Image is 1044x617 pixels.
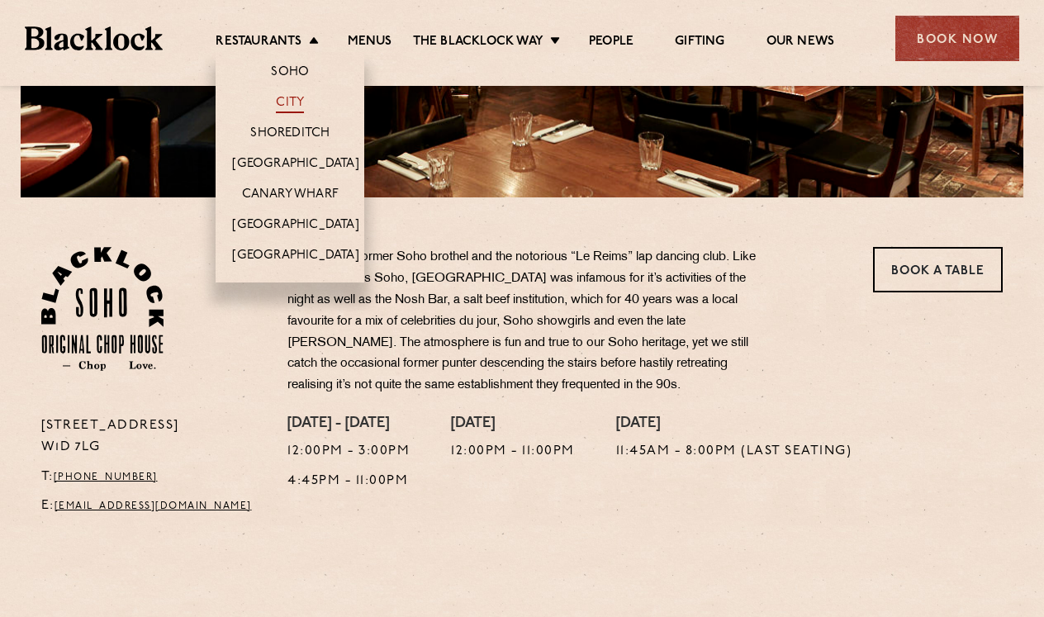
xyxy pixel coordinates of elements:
a: [GEOGRAPHIC_DATA] [232,248,358,266]
a: [GEOGRAPHIC_DATA] [232,156,358,174]
a: Restaurants [216,34,301,52]
a: Menus [348,34,392,52]
h4: [DATE] - [DATE] [287,415,410,434]
p: T: [41,467,263,488]
div: Book Now [895,16,1019,61]
a: The Blacklock Way [413,34,543,52]
a: City [276,95,304,113]
a: Book a Table [873,247,1003,292]
a: Soho [271,64,309,83]
a: [GEOGRAPHIC_DATA] [232,217,358,235]
a: [PHONE_NUMBER] [54,472,158,482]
a: People [589,34,634,52]
p: 12:00pm - 3:00pm [287,441,410,463]
img: BL_Textured_Logo-footer-cropped.svg [25,26,163,50]
h4: [DATE] [451,415,575,434]
p: E: [41,496,263,517]
p: Housed in a former Soho brothel and the notorious “Le Reims” lap dancing club. Like much of 1950s... [287,247,775,396]
a: Our News [766,34,835,52]
a: Gifting [675,34,724,52]
p: 4:45pm - 11:00pm [287,471,410,492]
p: [STREET_ADDRESS] W1D 7LG [41,415,263,458]
a: [EMAIL_ADDRESS][DOMAIN_NAME] [55,501,252,511]
p: 11:45am - 8:00pm (Last seating) [616,441,852,463]
a: Canary Wharf [242,187,339,205]
img: Soho-stamp-default.svg [41,247,164,371]
h4: [DATE] [616,415,852,434]
a: Shoreditch [250,126,330,144]
p: 12:00pm - 11:00pm [451,441,575,463]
